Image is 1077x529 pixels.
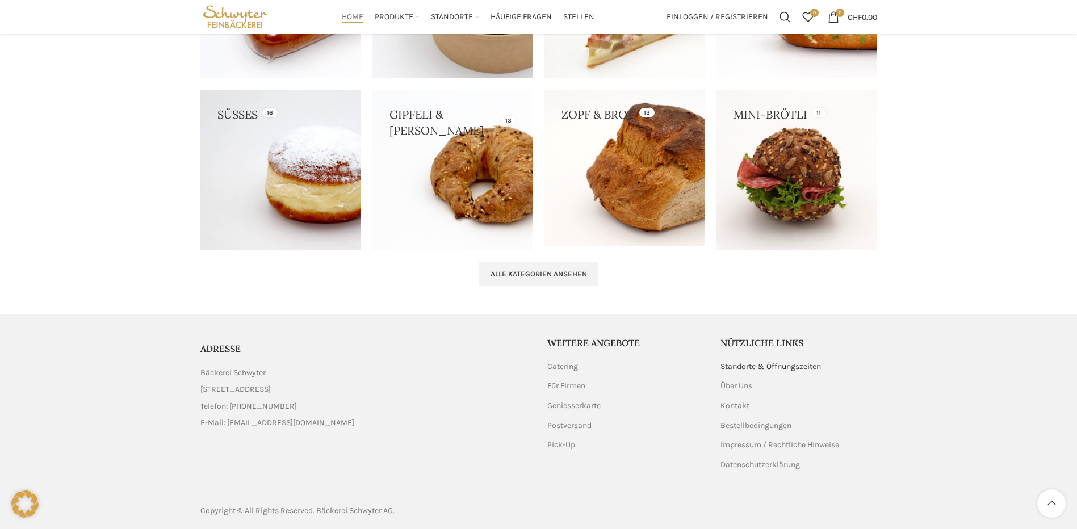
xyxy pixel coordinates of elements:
a: List item link [200,417,530,429]
a: Site logo [200,11,270,21]
span: Häufige Fragen [491,12,552,23]
span: Standorte [431,12,473,23]
a: Geniesserkarte [547,400,602,412]
span: ADRESSE [200,343,241,354]
a: Einloggen / Registrieren [661,6,774,28]
span: Stellen [563,12,594,23]
a: List item link [200,400,530,413]
span: 0 [836,9,844,17]
a: Standorte [431,6,479,28]
a: Postversand [547,420,593,431]
span: Einloggen / Registrieren [667,13,768,21]
span: CHF [848,12,862,22]
a: Home [342,6,363,28]
div: Main navigation [275,6,660,28]
a: Impressum / Rechtliche Hinweise [720,439,840,451]
a: Datenschutzerklärung [720,459,801,471]
span: Produkte [375,12,413,23]
a: Scroll to top button [1037,489,1066,518]
a: Alle Kategorien ansehen [479,262,598,286]
a: 0 CHF0.00 [822,6,883,28]
bdi: 0.00 [848,12,877,22]
a: Über Uns [720,380,753,392]
span: [STREET_ADDRESS] [200,383,271,396]
a: Bestellbedingungen [720,420,793,431]
span: 0 [810,9,819,17]
a: Kontakt [720,400,751,412]
h5: Weitere Angebote [547,337,704,349]
a: Häufige Fragen [491,6,552,28]
a: Für Firmen [547,380,586,392]
span: Alle Kategorien ansehen [491,270,587,279]
span: Bäckerei Schwyter [200,367,266,379]
span: Home [342,12,363,23]
a: Standorte & Öffnungszeiten [720,361,822,372]
div: Meine Wunschliste [797,6,819,28]
a: Pick-Up [547,439,576,451]
a: Suchen [774,6,797,28]
a: Stellen [563,6,594,28]
a: 0 [797,6,819,28]
h5: Nützliche Links [720,337,877,349]
a: Catering [547,361,579,372]
div: Copyright © All Rights Reserved. Bäckerei Schwyter AG. [200,505,533,517]
a: Produkte [375,6,420,28]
